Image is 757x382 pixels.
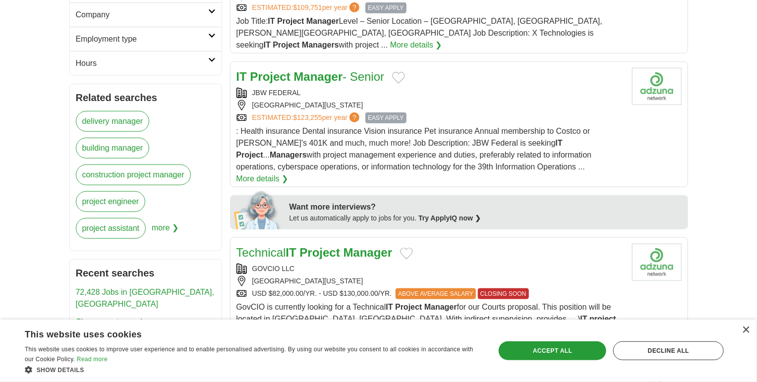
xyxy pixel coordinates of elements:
div: [GEOGRAPHIC_DATA][US_STATE] [236,100,624,110]
div: Decline all [613,341,724,360]
div: Show details [25,365,481,375]
div: Accept all [499,341,606,360]
a: ESTIMATED:$123,255per year? [252,112,362,123]
button: Add to favorite jobs [392,72,405,84]
h2: Hours [76,57,208,69]
div: This website uses cookies [25,326,457,340]
a: project engineer [76,191,146,212]
strong: Project [273,41,299,49]
div: USD $82,000.00/YR. - USD $130,000.00/YR. [236,288,624,299]
span: ABOVE AVERAGE SALARY [396,288,476,299]
div: Let us automatically apply to jobs for you. [290,213,682,223]
strong: Managers [270,151,307,159]
span: ? [349,112,359,122]
span: EASY APPLY [365,112,406,123]
div: JBW FEDERAL [236,88,624,98]
strong: Project [250,70,291,83]
a: Hours [70,51,222,75]
strong: project [589,315,616,323]
img: Company logo [632,244,682,281]
span: : Health insurance Dental insurance Vision insurance Pet insurance Annual membership to Costco or... [236,127,592,171]
img: Company logo [632,68,682,105]
strong: IT [581,315,587,323]
strong: IT [264,41,271,49]
strong: Project [395,303,422,311]
h2: Employment type [76,33,208,45]
h2: Company [76,9,208,21]
span: more ❯ [152,218,178,245]
span: Job Title: Level – Senior Location – [GEOGRAPHIC_DATA], [GEOGRAPHIC_DATA], [PERSON_NAME][GEOGRAPH... [236,17,603,49]
a: construction project manager [76,164,191,185]
strong: IT [236,70,247,83]
strong: Project [277,17,304,25]
button: Add to favorite jobs [400,248,413,260]
div: GOVCIO LLC [236,264,624,274]
strong: IT [286,246,296,259]
a: Employment type [70,27,222,51]
div: Want more interviews? [290,201,682,213]
div: Close [742,327,750,334]
h2: Recent searches [76,266,216,280]
strong: IT [556,139,563,147]
strong: Manager [424,303,457,311]
span: EASY APPLY [365,2,406,13]
strong: IT [386,303,393,311]
span: CLOSING SOON [478,288,529,299]
span: GovCIO is currently looking for a Technical for our Courts proposal. This position will be locate... [236,303,617,347]
a: project assistant [76,218,146,239]
a: 72,428 Jobs in [GEOGRAPHIC_DATA], [GEOGRAPHIC_DATA] [76,288,215,308]
a: Read more, opens a new window [77,356,108,363]
span: $109,751 [293,3,322,11]
strong: IT [268,17,275,25]
strong: Project [236,151,263,159]
h2: Related searches [76,90,216,105]
div: [GEOGRAPHIC_DATA][US_STATE] [236,276,624,286]
img: apply-iq-scientist.png [234,190,282,229]
strong: Manager [306,17,339,25]
span: ? [349,2,359,12]
a: Clear recent searches [76,318,154,326]
a: IT Project Manager- Senior [236,70,385,83]
a: Company [70,2,222,27]
span: $123,255 [293,113,322,121]
a: Try ApplyIQ now ❯ [418,214,481,222]
a: TechnicalIT Project Manager [236,246,393,259]
strong: Managers [302,41,339,49]
a: More details ❯ [236,173,289,185]
strong: Manager [344,246,393,259]
span: This website uses cookies to improve user experience and to enable personalised advertising. By u... [25,346,473,363]
a: More details ❯ [390,39,442,51]
a: building manager [76,138,150,159]
strong: Project [300,246,340,259]
a: delivery manager [76,111,150,132]
strong: Manager [294,70,343,83]
span: Show details [37,367,84,374]
a: ESTIMATED:$109,751per year? [252,2,362,13]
